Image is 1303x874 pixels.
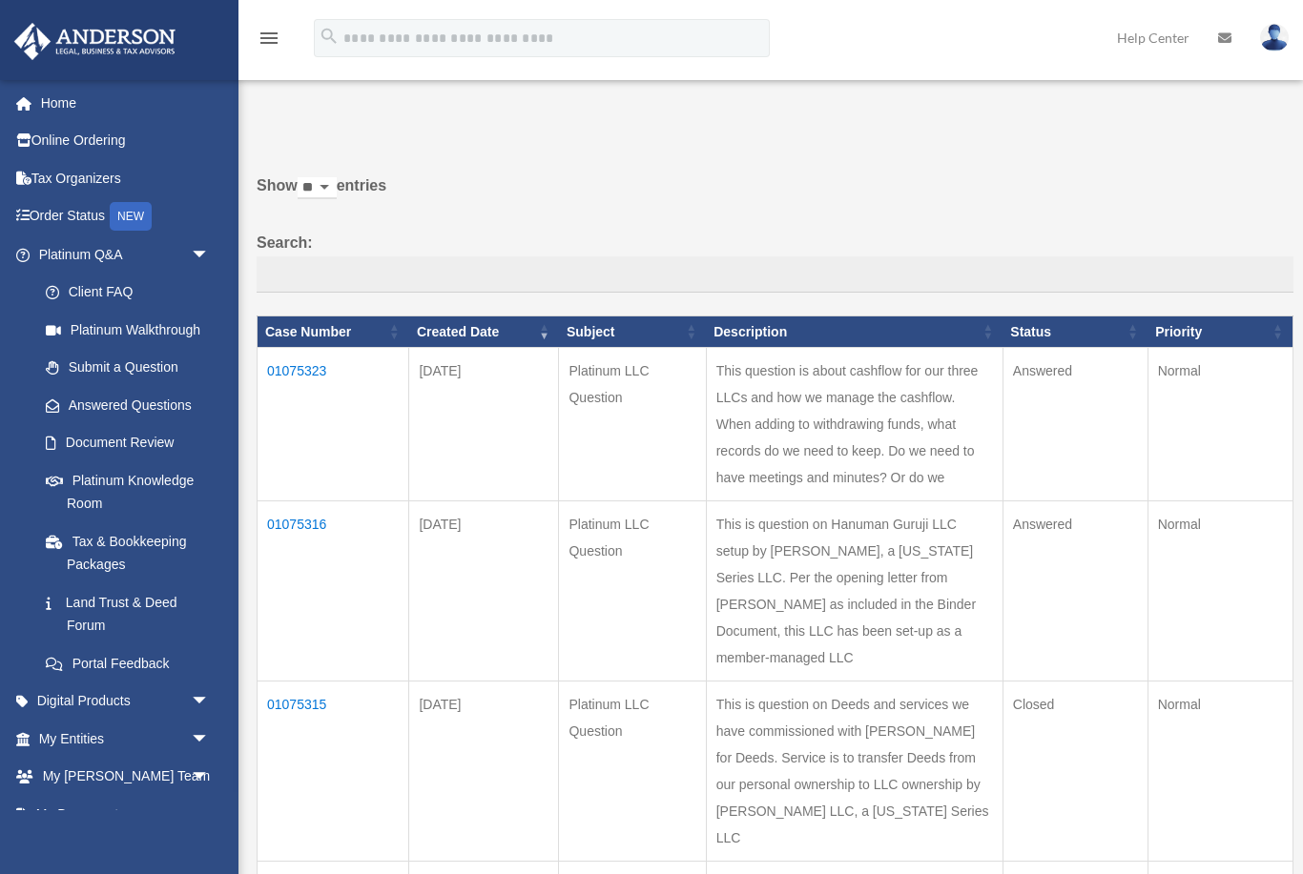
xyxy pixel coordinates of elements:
[257,230,1293,293] label: Search:
[27,644,229,682] a: Portal Feedback
[258,501,409,681] td: 01075316
[9,23,181,60] img: Anderson Advisors Platinum Portal
[191,795,229,834] span: arrow_drop_down
[258,27,280,50] i: menu
[1148,681,1293,862] td: Normal
[13,197,238,236] a: Order StatusNEW
[27,461,229,522] a: Platinum Knowledge Room
[13,235,229,274] a: Platinum Q&Aarrow_drop_down
[1003,501,1148,681] td: Answered
[258,348,409,501] td: 01075323
[13,84,238,122] a: Home
[258,33,280,50] a: menu
[27,583,229,644] a: Land Trust & Deed Forum
[559,501,706,681] td: Platinum LLC Question
[1148,315,1293,348] th: Priority: activate to sort column ascending
[191,720,229,759] span: arrow_drop_down
[27,349,229,387] a: Submit a Question
[13,795,238,833] a: My Documentsarrow_drop_down
[706,348,1003,501] td: This question is about cashflow for our three LLCs and how we manage the cashflow. When adding to...
[13,682,238,721] a: Digital Productsarrow_drop_down
[559,348,706,501] td: Platinum LLC Question
[409,315,559,348] th: Created Date: activate to sort column ascending
[706,501,1003,681] td: This is question on Hanuman Guruji LLC setup by [PERSON_NAME], a [US_STATE] Series LLC. Per the o...
[258,681,409,862] td: 01075315
[191,682,229,722] span: arrow_drop_down
[559,315,706,348] th: Subject: activate to sort column ascending
[1148,501,1293,681] td: Normal
[110,202,152,231] div: NEW
[27,311,229,349] a: Platinum Walkthrough
[13,758,238,796] a: My [PERSON_NAME] Teamarrow_drop_down
[1003,681,1148,862] td: Closed
[559,681,706,862] td: Platinum LLC Question
[1003,315,1148,348] th: Status: activate to sort column ascending
[257,256,1293,293] input: Search:
[13,720,238,758] a: My Entitiesarrow_drop_down
[13,159,238,197] a: Tax Organizers
[706,681,1003,862] td: This is question on Deeds and services we have commissioned with [PERSON_NAME] for Deeds. Service...
[13,122,238,160] a: Online Ordering
[1003,348,1148,501] td: Answered
[409,501,559,681] td: [DATE]
[409,348,559,501] td: [DATE]
[27,424,229,462] a: Document Review
[706,315,1003,348] th: Description: activate to sort column ascending
[258,315,409,348] th: Case Number: activate to sort column ascending
[298,177,337,199] select: Showentries
[27,386,219,424] a: Answered Questions
[27,274,229,312] a: Client FAQ
[1260,24,1289,51] img: User Pic
[319,26,340,47] i: search
[191,235,229,274] span: arrow_drop_down
[27,522,229,583] a: Tax & Bookkeeping Packages
[191,758,229,797] span: arrow_drop_down
[257,173,1293,218] label: Show entries
[1148,348,1293,501] td: Normal
[409,681,559,862] td: [DATE]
